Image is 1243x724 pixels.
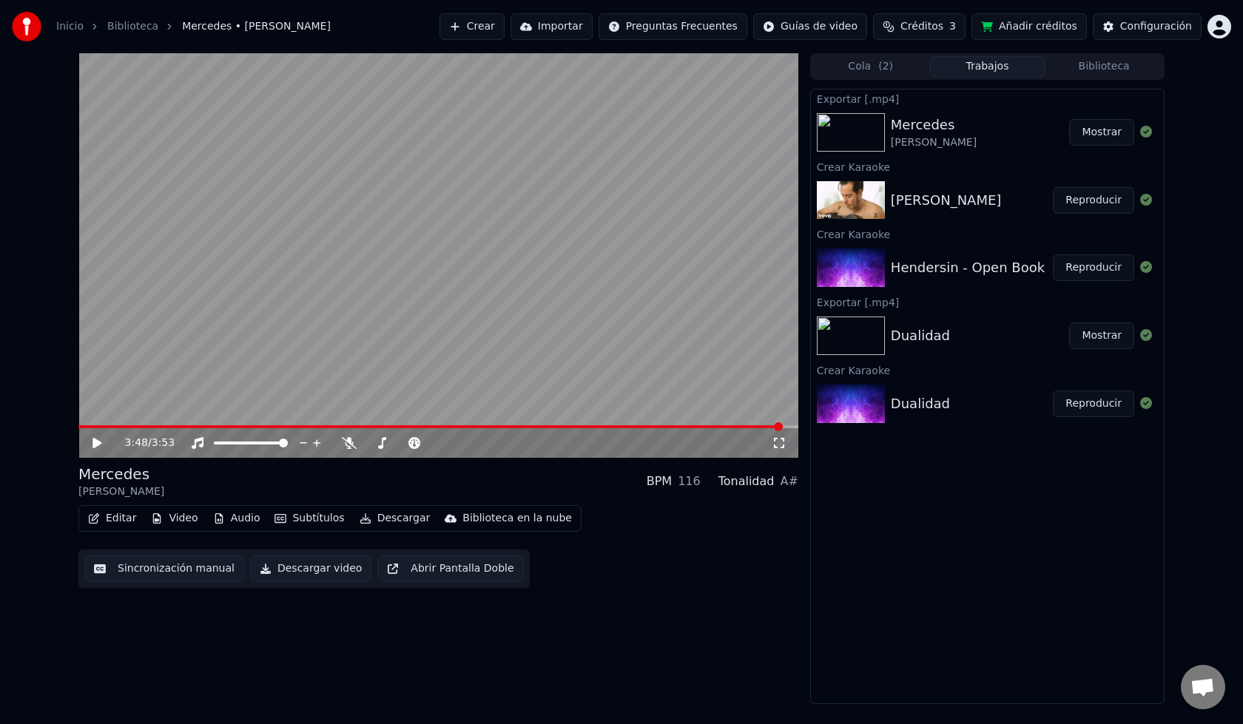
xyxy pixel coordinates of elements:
[811,361,1164,379] div: Crear Karaoke
[891,115,977,135] div: Mercedes
[182,19,331,34] span: Mercedes • [PERSON_NAME]
[900,19,943,34] span: Créditos
[718,473,775,490] div: Tonalidad
[12,12,41,41] img: youka
[1053,254,1134,281] button: Reproducir
[354,508,437,529] button: Descargar
[949,19,956,34] span: 3
[891,393,950,414] div: Dualidad
[753,13,867,40] button: Guías de video
[780,473,798,490] div: A#
[811,158,1164,175] div: Crear Karaoke
[439,13,505,40] button: Crear
[812,56,929,78] button: Cola
[1093,13,1202,40] button: Configuración
[929,56,1046,78] button: Trabajos
[250,555,371,582] button: Descargar video
[891,190,1002,211] div: [PERSON_NAME]
[878,59,893,74] span: ( 2 )
[971,13,1087,40] button: Añadir créditos
[125,436,148,450] span: 3:48
[1053,187,1134,214] button: Reproducir
[811,89,1164,107] div: Exportar [.mp4]
[377,555,523,582] button: Abrir Pantalla Doble
[511,13,593,40] button: Importar
[56,19,331,34] nav: breadcrumb
[678,473,701,490] div: 116
[78,464,164,484] div: Mercedes
[873,13,966,40] button: Créditos3
[82,508,142,529] button: Editar
[811,293,1164,311] div: Exportar [.mp4]
[1069,322,1134,349] button: Mostrar
[462,511,572,526] div: Biblioteca en la nube
[152,436,175,450] span: 3:53
[1053,390,1134,417] button: Reproducir
[1120,19,1192,34] div: Configuración
[599,13,747,40] button: Preguntas Frecuentes
[811,225,1164,243] div: Crear Karaoke
[647,473,672,490] div: BPM
[56,19,84,34] a: Inicio
[107,19,158,34] a: Biblioteca
[1069,119,1134,146] button: Mostrar
[207,508,266,529] button: Audio
[891,257,1045,278] div: Hendersin - Open Book
[78,484,164,499] div: [PERSON_NAME]
[891,135,977,150] div: [PERSON_NAME]
[891,325,950,346] div: Dualidad
[269,508,350,529] button: Subtítulos
[1045,56,1162,78] button: Biblioteca
[84,555,244,582] button: Sincronización manual
[125,436,161,450] div: /
[145,508,203,529] button: Video
[1181,665,1225,709] a: Chat abierto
